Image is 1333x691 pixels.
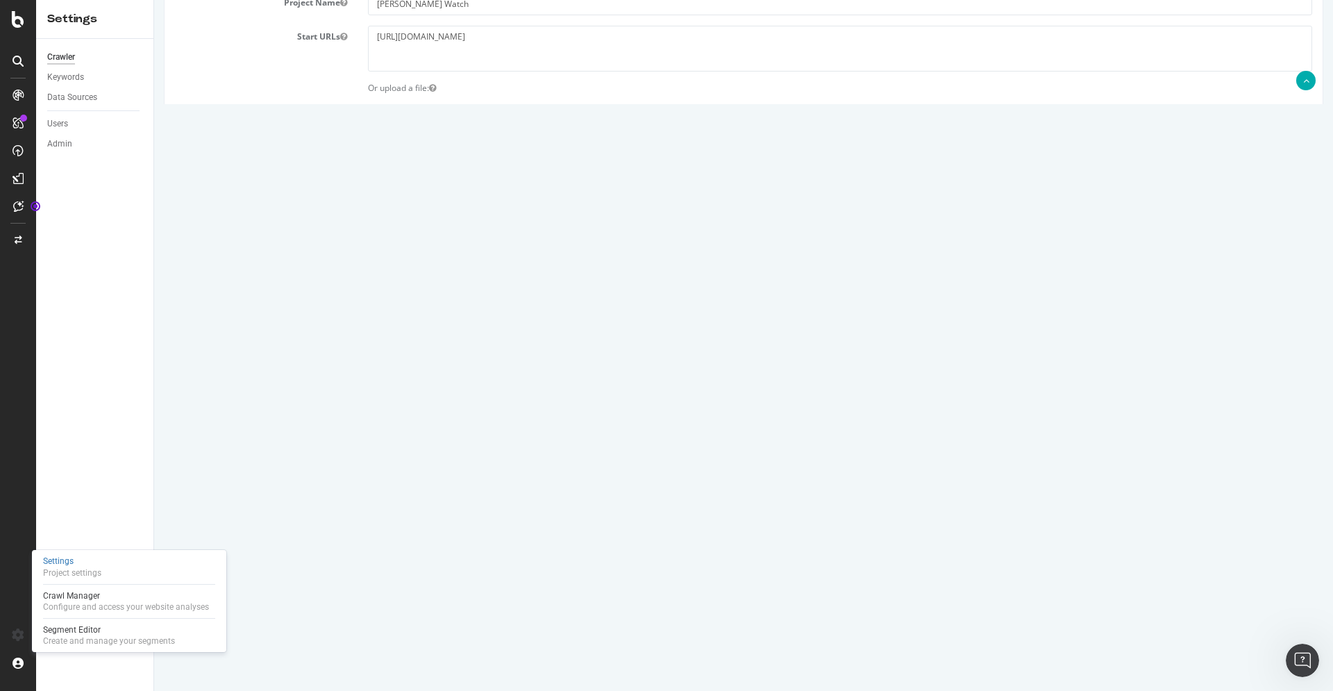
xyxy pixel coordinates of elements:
[43,601,209,613] div: Configure and access your website analyses
[43,590,209,601] div: Crawl Manager
[47,50,75,65] div: Crawler
[47,90,144,105] a: Data Sources
[10,26,203,42] label: Start URLs
[43,635,175,647] div: Create and manage your segments
[47,137,72,151] div: Admin
[203,82,1168,94] div: Or upload a file:
[37,554,221,580] a: SettingsProject settings
[47,70,144,85] a: Keywords
[37,589,221,614] a: Crawl ManagerConfigure and access your website analyses
[1286,644,1319,677] iframe: Intercom live chat
[37,623,221,648] a: Segment EditorCreate and manage your segments
[43,624,175,635] div: Segment Editor
[47,50,144,65] a: Crawler
[43,567,101,578] div: Project settings
[47,117,68,131] div: Users
[47,11,142,27] div: Settings
[29,200,42,213] div: Tooltip anchor
[43,556,101,567] div: Settings
[47,90,97,105] div: Data Sources
[214,26,1158,71] textarea: [URL][DOMAIN_NAME]
[47,137,144,151] a: Admin
[47,70,84,85] div: Keywords
[47,117,144,131] a: Users
[186,31,193,42] button: Start URLs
